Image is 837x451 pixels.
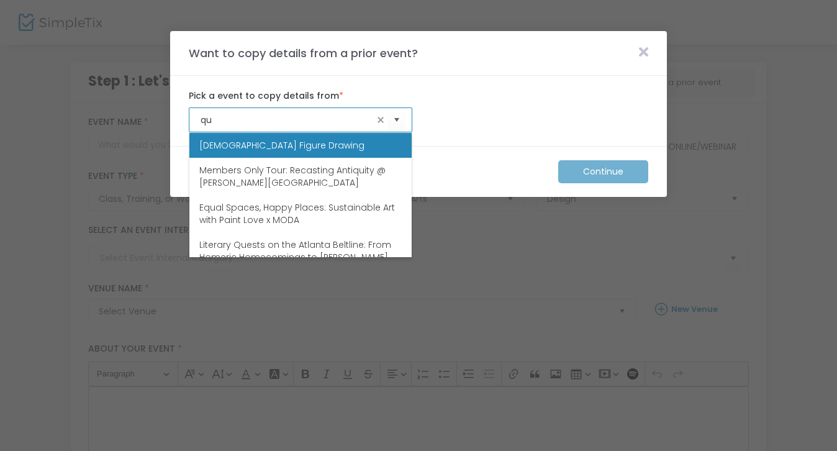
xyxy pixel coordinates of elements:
input: Select an event [201,114,373,127]
m-panel-title: Want to copy details from a prior event? [183,45,424,61]
m-panel-header: Want to copy details from a prior event? [170,31,667,76]
label: Pick a event to copy details from [189,89,412,102]
span: Literary Quests on the Atlanta Beltline: From Homeric Homecomings to [PERSON_NAME] Search for Par... [199,239,402,276]
span: clear [373,112,388,127]
span: Equal Spaces, Happy Places: Sustainable Art with Paint Love x MODA [199,201,402,226]
span: [DEMOGRAPHIC_DATA] Figure Drawing [199,139,364,152]
button: Select [388,107,405,133]
span: Members Only Tour: Recasting Antiquity @ [PERSON_NAME][GEOGRAPHIC_DATA] [199,164,402,189]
